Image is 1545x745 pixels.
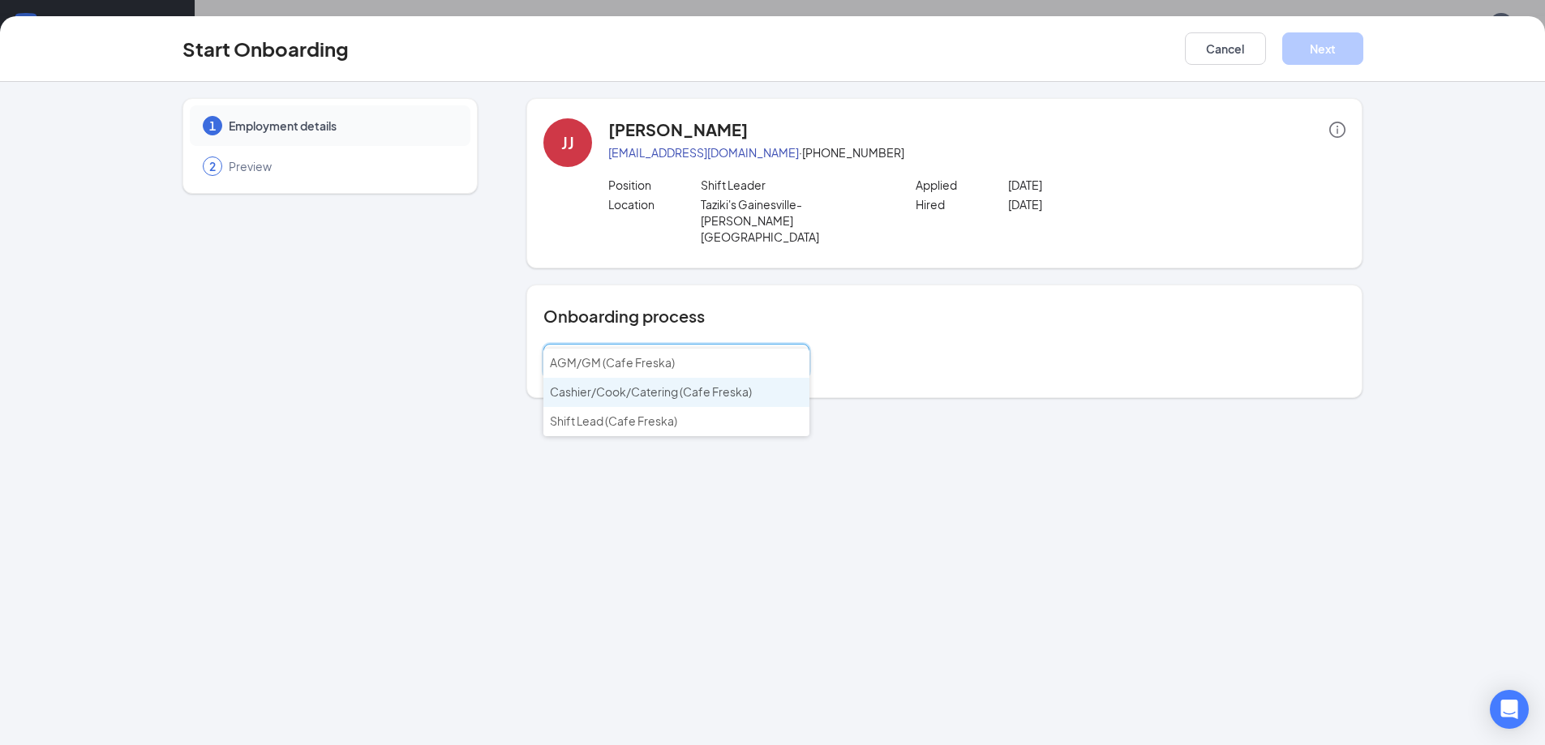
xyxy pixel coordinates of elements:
[608,144,1345,161] p: · [PHONE_NUMBER]
[1282,32,1363,65] button: Next
[550,384,752,399] span: Cashier/Cook/Catering (Cafe Freska)
[182,35,349,62] h3: Start Onboarding
[229,118,454,134] span: Employment details
[550,413,677,428] span: Shift Lead (Cafe Freska)
[608,196,701,212] p: Location
[608,145,799,160] a: [EMAIL_ADDRESS][DOMAIN_NAME]
[916,196,1008,212] p: Hired
[543,305,1345,328] h4: Onboarding process
[1329,122,1345,138] span: info-circle
[701,196,885,245] p: Taziki's Gainesville- [PERSON_NAME][GEOGRAPHIC_DATA]
[1008,196,1192,212] p: [DATE]
[1490,690,1529,729] div: Open Intercom Messenger
[209,118,216,134] span: 1
[1008,177,1192,193] p: [DATE]
[550,355,675,370] span: AGM/GM (Cafe Freska)
[916,177,1008,193] p: Applied
[608,118,748,141] h4: [PERSON_NAME]
[229,158,454,174] span: Preview
[1185,32,1266,65] button: Cancel
[209,158,216,174] span: 2
[561,131,574,154] div: JJ
[608,177,701,193] p: Position
[701,177,885,193] p: Shift Leader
